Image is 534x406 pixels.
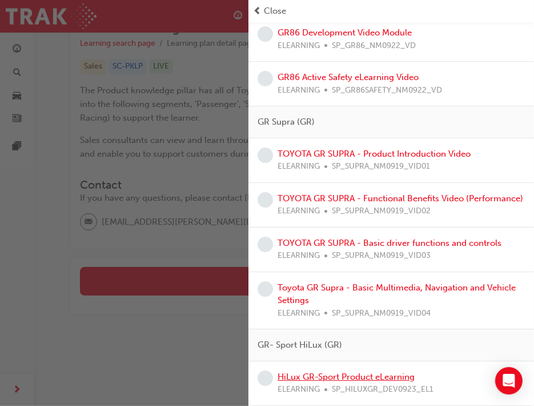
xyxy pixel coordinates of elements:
[332,383,433,396] span: SP_HILUXGR_DEV0923_EL1
[332,160,430,173] span: SP_SUPRA_NM0919_VID01
[278,307,320,320] span: ELEARNING
[332,249,431,262] span: SP_SUPRA_NM0919_VID03
[253,5,529,18] button: prev-iconClose
[278,249,320,262] span: ELEARNING
[278,160,320,173] span: ELEARNING
[258,281,273,297] span: learningRecordVerb_NONE-icon
[332,84,442,97] span: SP_GR86SAFETY_NM0922_VD
[258,192,273,208] span: learningRecordVerb_NONE-icon
[278,149,471,159] a: TOYOTA GR SUPRA - Product Introduction Video
[258,116,315,129] span: GR Supra (GR)
[278,72,419,82] a: GR86 Active Safety eLearning Video
[278,84,320,97] span: ELEARNING
[278,372,415,382] a: HiLux GR-Sport Product eLearning
[258,26,273,42] span: learningRecordVerb_NONE-icon
[332,39,416,53] span: SP_GR86_NM0922_VD
[278,383,320,396] span: ELEARNING
[278,39,320,53] span: ELEARNING
[278,238,501,248] a: TOYOTA GR SUPRA - Basic driver functions and controls
[264,5,286,18] span: Close
[332,307,431,320] span: SP_SUPRA_NM0919_VID04
[278,193,523,204] a: TOYOTA GR SUPRA - Functional Benefits Video (Performance)
[278,27,412,38] a: GR86 Development Video Module
[278,205,320,218] span: ELEARNING
[258,237,273,252] span: learningRecordVerb_NONE-icon
[495,367,523,395] div: Open Intercom Messenger
[332,205,431,218] span: SP_SUPRA_NM0919_VID02
[258,371,273,386] span: learningRecordVerb_NONE-icon
[253,5,262,18] span: prev-icon
[258,148,273,163] span: learningRecordVerb_NONE-icon
[258,339,342,352] span: GR- Sport HiLux (GR)
[258,71,273,86] span: learningRecordVerb_NONE-icon
[278,282,516,306] a: Toyota GR Supra - Basic Multimedia, Navigation and Vehicle Settings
